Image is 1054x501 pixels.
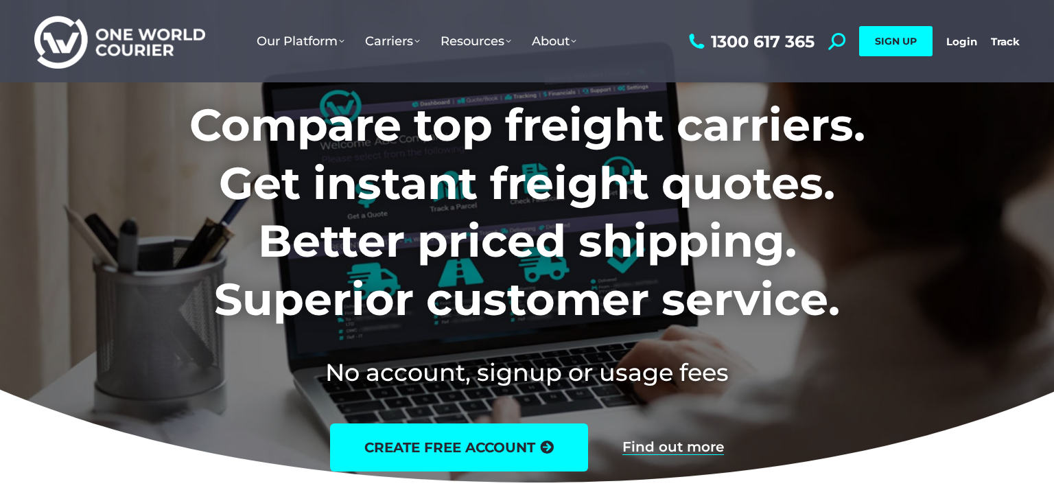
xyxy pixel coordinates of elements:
[991,35,1020,48] a: Track
[859,26,933,56] a: SIGN UP
[330,423,588,471] a: create free account
[99,96,956,328] h1: Compare top freight carriers. Get instant freight quotes. Better priced shipping. Superior custom...
[522,20,587,62] a: About
[946,35,977,48] a: Login
[430,20,522,62] a: Resources
[365,34,420,49] span: Carriers
[99,356,956,389] h2: No account, signup or usage fees
[622,440,724,455] a: Find out more
[257,34,344,49] span: Our Platform
[532,34,576,49] span: About
[355,20,430,62] a: Carriers
[441,34,511,49] span: Resources
[246,20,355,62] a: Our Platform
[686,33,815,50] a: 1300 617 365
[875,35,917,47] span: SIGN UP
[34,14,205,69] img: One World Courier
